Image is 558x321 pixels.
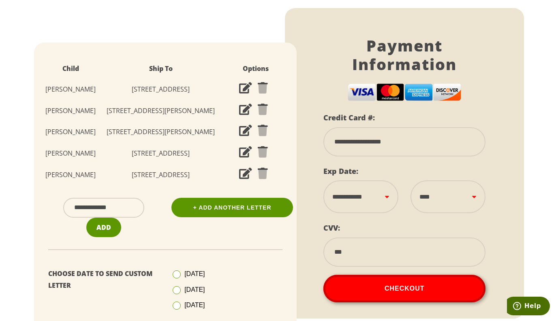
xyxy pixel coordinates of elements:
span: [DATE] [184,302,205,308]
td: [STREET_ADDRESS] [99,164,222,186]
iframe: Opens a widget where you can find more information [507,297,550,317]
th: Options [222,59,289,79]
td: [PERSON_NAME] [42,100,99,122]
span: [DATE] [184,270,205,277]
td: [PERSON_NAME] [42,121,99,143]
button: Add [86,218,121,238]
p: Choose Date To Send Custom Letter [48,268,159,291]
button: Checkout [323,275,485,302]
td: [PERSON_NAME] [42,143,99,164]
th: Child [42,59,99,79]
td: [STREET_ADDRESS][PERSON_NAME] [99,100,222,122]
a: + Add Another Letter [171,198,293,217]
span: [DATE] [184,286,205,293]
label: CVV: [323,223,340,233]
td: [STREET_ADDRESS][PERSON_NAME] [99,121,222,143]
h1: Payment Information [323,36,485,73]
span: Add [96,223,111,232]
label: Credit Card #: [323,113,375,122]
label: Exp Date: [323,166,358,176]
td: [STREET_ADDRESS] [99,79,222,100]
img: cc-logos.png [348,83,461,101]
td: [STREET_ADDRESS] [99,143,222,164]
th: Ship To [99,59,222,79]
td: [PERSON_NAME] [42,79,99,100]
td: [PERSON_NAME] [42,164,99,186]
